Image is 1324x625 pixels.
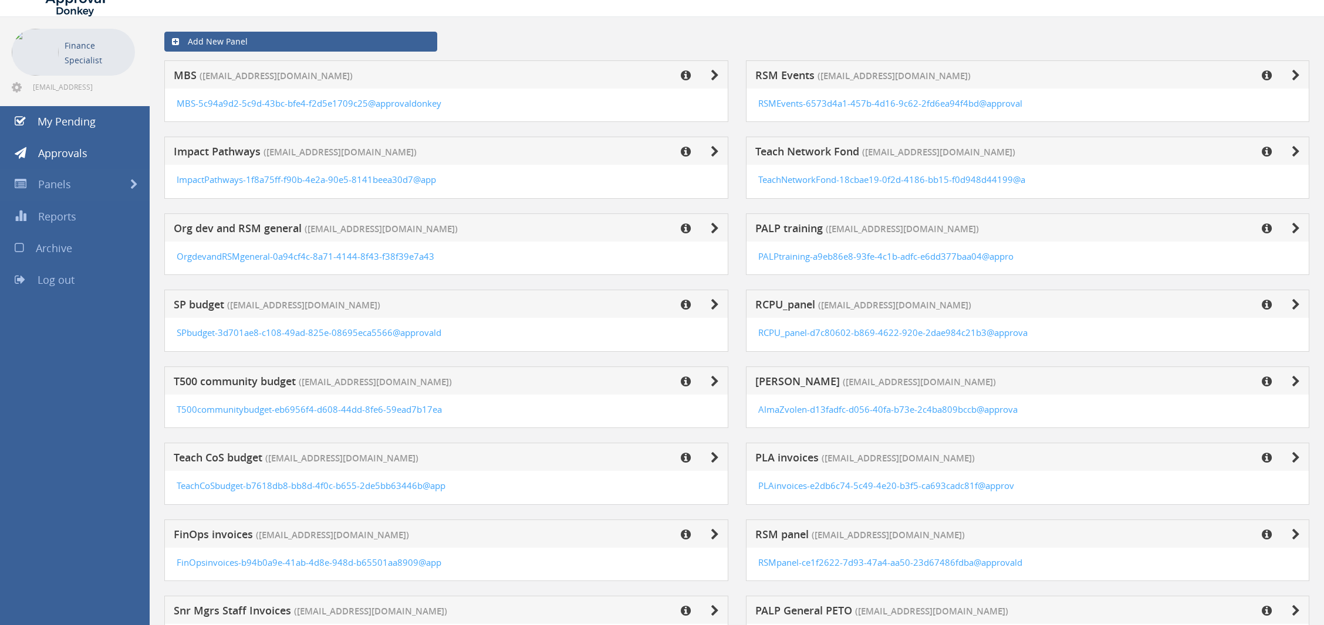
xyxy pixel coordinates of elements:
a: TeachNetworkFond-18cbae19-0f2d-4186-bb15-f0d948d44199@a [758,174,1025,185]
span: PALP training [755,221,823,235]
a: RSMpanel-ce1f2622-7d93-47a4-aa50-23d67486fdba@approvald [758,556,1022,568]
span: ([EMAIL_ADDRESS][DOMAIN_NAME]) [862,146,1015,158]
span: ([EMAIL_ADDRESS][DOMAIN_NAME]) [822,452,975,464]
span: [PERSON_NAME] [755,374,840,388]
span: ([EMAIL_ADDRESS][DOMAIN_NAME]) [227,299,380,311]
span: My Pending [38,114,96,128]
span: SP budget [174,297,224,311]
span: Archive [36,241,72,255]
span: PLA invoices [755,450,819,464]
span: Teach CoS budget [174,450,262,464]
a: T500communitybudget-eb6956f4-d608-44dd-8fe6-59ead7b17ea [177,403,442,415]
a: SPbudget-3d701ae8-c108-49ad-825e-08695eca5566@approvald [177,327,441,338]
span: ([EMAIL_ADDRESS][DOMAIN_NAME]) [264,146,417,158]
span: ([EMAIL_ADDRESS][DOMAIN_NAME]) [818,299,971,311]
span: ([EMAIL_ADDRESS][DOMAIN_NAME]) [855,605,1008,617]
span: T500 community budget [174,374,296,388]
span: RSM Events [755,68,815,82]
a: PALPtraining-a9eb86e8-93fe-4c1b-adfc-e6dd377baa04@appro [758,250,1014,262]
span: Log out [38,273,75,287]
p: Finance Specialist [65,38,129,67]
span: RCPU_panel [755,297,815,311]
span: ([EMAIL_ADDRESS][DOMAIN_NAME]) [812,529,965,541]
span: Teach Network Fond [755,144,859,158]
span: ([EMAIL_ADDRESS][DOMAIN_NAME]) [818,70,971,82]
span: Snr Mgrs Staff Invoices [174,603,291,617]
a: ImpactPathways-1f8a75ff-f90b-4e2a-90e5-8141beea30d7@app [177,174,436,185]
span: ([EMAIL_ADDRESS][DOMAIN_NAME]) [305,223,458,235]
a: OrgdevandRSMgeneral-0a94cf4c-8a71-4144-8f43-f38f39e7a43 [177,250,434,262]
span: PALP General PETO [755,603,852,617]
a: FinOpsinvoices-b94b0a9e-41ab-4d8e-948d-b65501aa8909@app [177,556,441,568]
span: FinOps invoices [174,527,253,541]
span: Panels [38,177,71,191]
span: ([EMAIL_ADDRESS][DOMAIN_NAME]) [265,452,418,464]
span: Impact Pathways [174,144,261,158]
a: Add New Panel [164,32,437,52]
a: RSMEvents-6573d4a1-457b-4d16-9c62-2fd6ea94f4bd@approval [758,97,1022,109]
span: ([EMAIL_ADDRESS][DOMAIN_NAME]) [843,376,996,388]
a: AlmaZvolen-d13fadfc-d056-40fa-b73e-2c4ba809bccb@approva [758,403,1018,415]
span: ([EMAIL_ADDRESS][DOMAIN_NAME]) [299,376,452,388]
span: ([EMAIL_ADDRESS][DOMAIN_NAME]) [294,605,447,617]
span: MBS [174,68,197,82]
span: ([EMAIL_ADDRESS][DOMAIN_NAME]) [826,223,979,235]
a: PLAinvoices-e2db6c74-5c49-4e20-b3f5-ca693cadc81f@approv [758,480,1014,491]
span: ([EMAIL_ADDRESS][DOMAIN_NAME]) [256,529,409,541]
a: MBS-5c94a9d2-5c9d-43bc-bfe4-f2d5e1709c25@approvaldonkey [177,97,441,109]
span: Reports [38,209,76,223]
a: RCPU_panel-d7c80602-b869-4622-920e-2dae984c21b3@approva [758,327,1028,338]
span: [EMAIL_ADDRESS][DOMAIN_NAME] [33,82,133,91]
span: Approvals [38,146,87,160]
a: TeachCoSbudget-b7618db8-bb8d-4f0c-b655-2de5bb63446b@app [177,480,445,491]
span: Org dev and RSM general [174,221,302,235]
span: RSM panel [755,527,809,541]
span: ([EMAIL_ADDRESS][DOMAIN_NAME]) [200,70,353,82]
